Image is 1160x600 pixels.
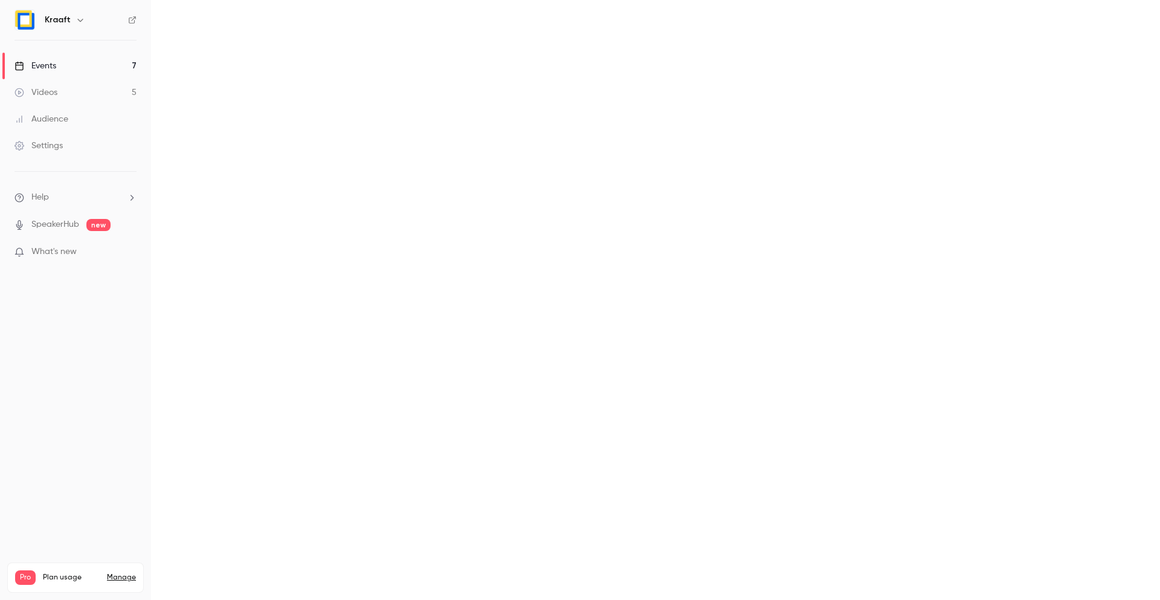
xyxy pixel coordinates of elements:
[14,60,56,72] div: Events
[14,140,63,152] div: Settings
[14,113,68,125] div: Audience
[14,86,57,99] div: Videos
[86,219,111,231] span: new
[15,570,36,585] span: Pro
[31,246,77,258] span: What's new
[15,10,34,30] img: Kraaft
[43,573,100,582] span: Plan usage
[122,247,137,258] iframe: Noticeable Trigger
[45,14,71,26] h6: Kraaft
[31,218,79,231] a: SpeakerHub
[31,191,49,204] span: Help
[14,191,137,204] li: help-dropdown-opener
[107,573,136,582] a: Manage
